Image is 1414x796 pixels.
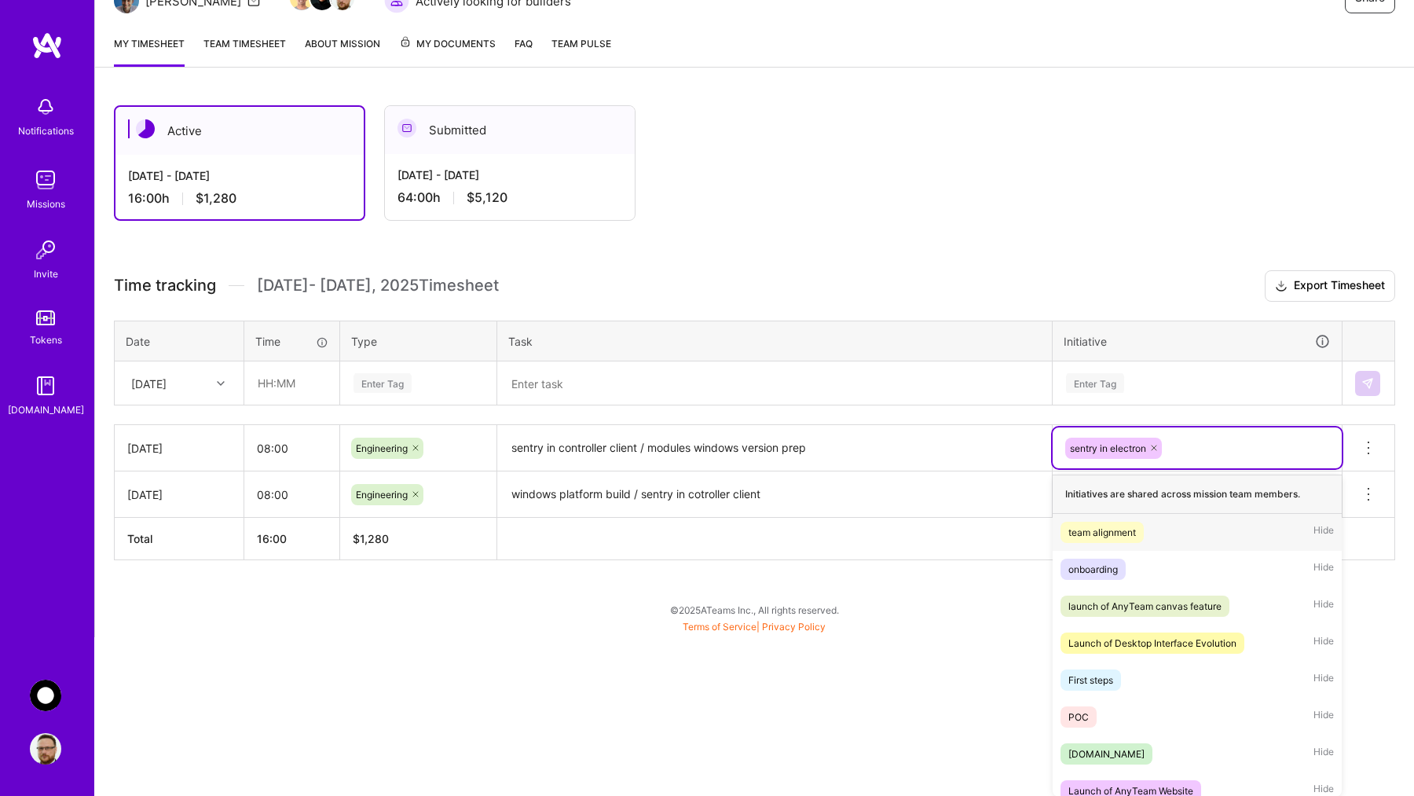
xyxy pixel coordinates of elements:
[1313,743,1334,765] span: Hide
[1313,669,1334,691] span: Hide
[128,167,351,184] div: [DATE] - [DATE]
[203,35,286,67] a: Team timesheet
[1068,598,1222,614] div: launch of AnyTeam canvas feature
[340,321,497,361] th: Type
[397,167,622,183] div: [DATE] - [DATE]
[1068,561,1118,578] div: onboarding
[683,621,826,633] span: |
[399,35,496,53] span: My Documents
[131,375,167,391] div: [DATE]
[499,427,1050,470] textarea: sentry in controller client / modules windows version prep
[257,276,499,295] span: [DATE] - [DATE] , 2025 Timesheet
[217,380,225,387] i: icon Chevron
[115,107,364,155] div: Active
[128,190,351,207] div: 16:00 h
[397,119,416,138] img: Submitted
[26,733,65,765] a: User Avatar
[1068,635,1236,651] div: Launch of Desktop Interface Evolution
[1070,442,1146,454] span: sentry in electron
[136,119,155,138] img: Active
[244,427,339,469] input: HH:MM
[551,35,611,67] a: Team Pulse
[8,402,84,418] div: [DOMAIN_NAME]
[1313,706,1334,728] span: Hide
[1068,524,1136,541] div: team alignment
[114,276,216,295] span: Time tracking
[1313,596,1334,617] span: Hide
[499,473,1050,516] textarea: windows platform build / sentry in cotroller client
[30,370,61,402] img: guide book
[1064,332,1331,350] div: Initiative
[36,310,55,325] img: tokens
[30,680,61,711] img: AnyTeam: Team for AI-Powered Sales Platform
[1313,559,1334,580] span: Hide
[1066,371,1124,395] div: Enter Tag
[255,333,328,350] div: Time
[127,440,231,457] div: [DATE]
[27,196,65,212] div: Missions
[115,518,244,560] th: Total
[26,680,65,711] a: AnyTeam: Team for AI-Powered Sales Platform
[497,321,1053,361] th: Task
[244,518,340,560] th: 16:00
[34,266,58,282] div: Invite
[244,474,339,515] input: HH:MM
[683,621,756,633] a: Terms of Service
[356,489,408,501] span: Engineering
[305,35,380,67] a: About Mission
[114,35,185,67] a: My timesheet
[115,321,244,361] th: Date
[1068,709,1089,725] div: POC
[356,442,408,454] span: Engineering
[353,371,412,395] div: Enter Tag
[1053,475,1342,514] div: Initiatives are shared across mission team members.
[30,234,61,266] img: Invite
[127,486,231,503] div: [DATE]
[196,190,236,207] span: $1,280
[1068,672,1113,688] div: First steps
[30,164,61,196] img: teamwork
[30,332,62,348] div: Tokens
[1361,377,1374,390] img: Submit
[399,35,496,67] a: My Documents
[762,621,826,633] a: Privacy Policy
[385,106,635,154] div: Submitted
[245,362,339,404] input: HH:MM
[1313,522,1334,543] span: Hide
[1265,270,1395,302] button: Export Timesheet
[551,38,611,50] span: Team Pulse
[467,189,507,206] span: $5,120
[31,31,63,60] img: logo
[18,123,74,139] div: Notifications
[1068,746,1145,762] div: [DOMAIN_NAME]
[1313,633,1334,654] span: Hide
[30,91,61,123] img: bell
[353,532,389,545] span: $ 1,280
[30,733,61,765] img: User Avatar
[397,189,622,206] div: 64:00 h
[94,590,1414,629] div: © 2025 ATeams Inc., All rights reserved.
[515,35,533,67] a: FAQ
[1275,278,1288,295] i: icon Download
